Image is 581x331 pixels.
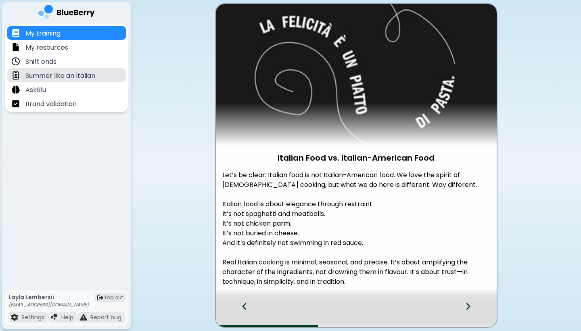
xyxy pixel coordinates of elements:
[8,302,89,308] p: [EMAIL_ADDRESS][DOMAIN_NAME]
[222,228,490,238] p: It’s not buried in cheese.
[222,199,490,209] p: Italian food is about elegance through restraint.
[12,43,20,51] img: file icon
[11,314,18,321] img: file icon
[222,209,490,219] p: It’s not spaghetti and meatballs.
[25,99,77,109] p: Brand validation
[12,100,20,108] img: file icon
[216,152,497,164] p: Italian Food vs. Italian-American Food
[12,57,20,65] img: file icon
[25,57,56,67] p: Shift ends
[80,314,87,321] img: file icon
[12,86,20,94] img: file icon
[90,314,121,321] p: Report bug
[51,314,58,321] img: file icon
[21,314,44,321] p: Settings
[222,219,490,228] p: It’s not chicken parm.
[61,314,73,321] p: Help
[222,238,490,248] p: And it’s definitely not swimming in red sauce.
[105,294,123,301] span: Log out
[25,43,68,52] p: My resources
[222,258,490,287] p: Real Italian cooking is minimal, seasonal, and precise. It’s about amplifying the character of th...
[8,293,89,301] p: Layla Lembersii
[25,71,95,81] p: Summer like an Italian
[12,71,20,80] img: file icon
[25,29,61,38] p: My training
[222,170,490,190] p: Let’s be clear: Italian food is not Italian-American food. We love the spirit of [DEMOGRAPHIC_DAT...
[25,85,46,95] p: AskBlu
[38,5,95,21] img: company logo
[97,295,103,301] img: logout
[12,29,20,37] img: file icon
[216,4,497,145] img: video thumbnail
